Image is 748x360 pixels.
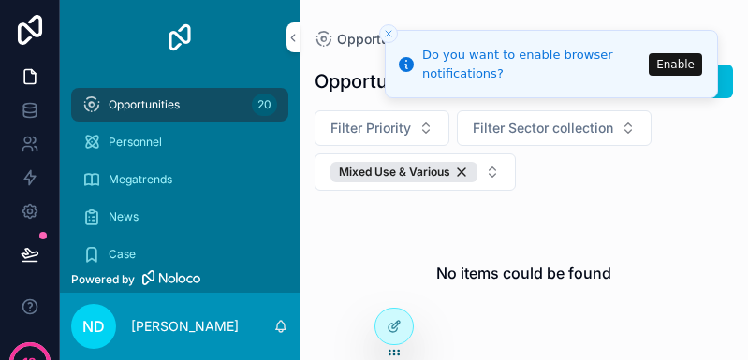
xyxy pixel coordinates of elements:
img: App logo [165,22,195,52]
span: Personnel [109,135,162,150]
span: Filter Priority [330,119,411,137]
button: Enable [649,53,702,76]
button: Select Button [457,110,652,146]
span: Megatrends [109,172,172,187]
p: [PERSON_NAME] [131,317,239,336]
a: Powered by [60,266,300,293]
div: 20 [252,94,277,116]
a: Personnel [71,125,288,159]
button: Select Button [315,110,449,146]
span: News [109,209,139,224]
span: ND [82,315,105,338]
h1: Opportunities across All Sectors [315,68,558,94]
span: Case [109,247,136,262]
span: Opportunities [109,97,180,112]
button: Unselect MIXED_USE_VARIOUS [330,162,477,182]
a: Opportunities [315,30,423,49]
span: Powered by [71,272,135,287]
h2: No items could be found [436,262,611,284]
a: Case [71,238,288,271]
a: Opportunities20 [71,88,288,122]
span: Opportunities [337,30,423,49]
div: Do you want to enable browser notifications? [422,46,643,82]
a: Megatrends [71,163,288,196]
button: Select Button [315,153,516,191]
span: Filter Sector collection [473,119,613,137]
div: Mixed Use & Various [330,162,477,182]
div: scrollable content [60,75,300,266]
a: News [71,200,288,234]
button: Close toast [379,24,398,43]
